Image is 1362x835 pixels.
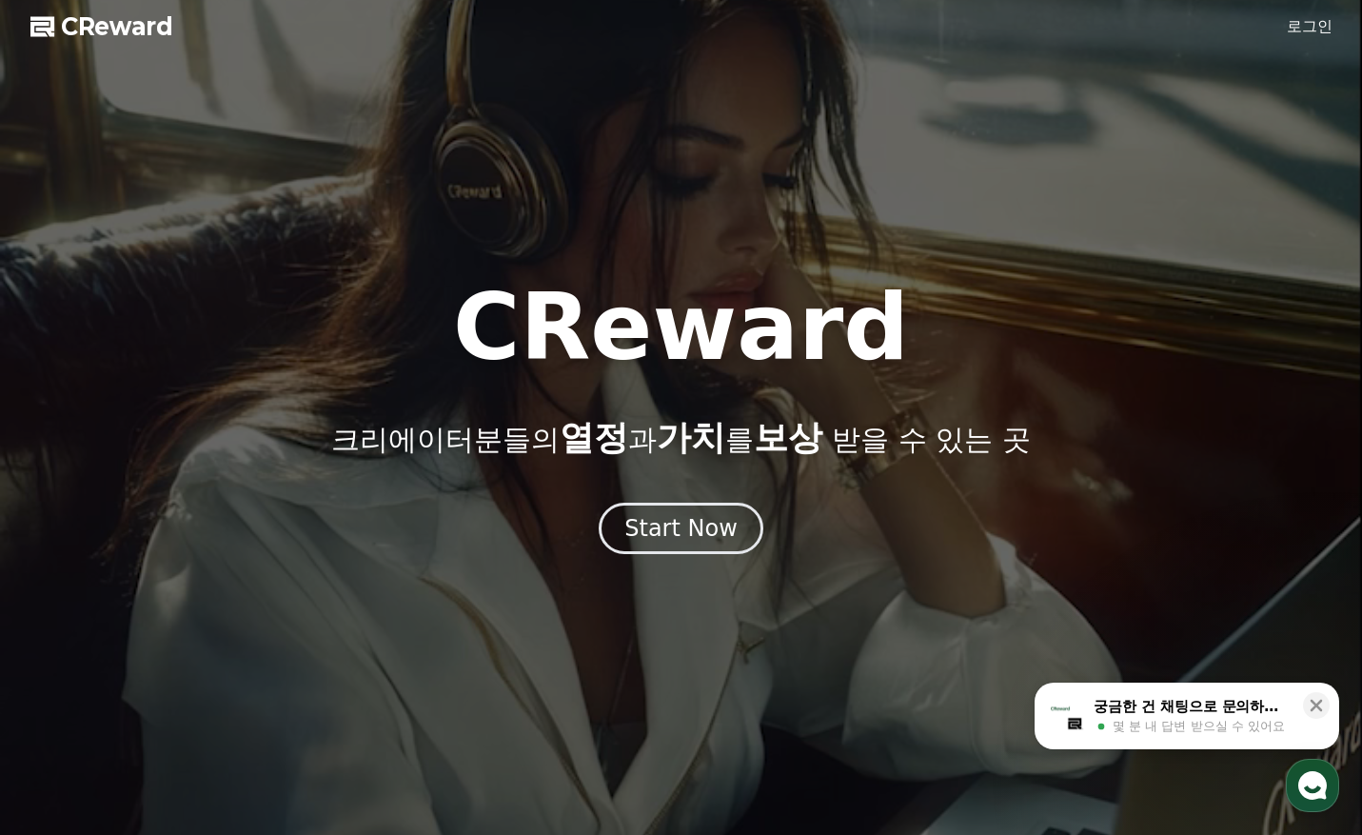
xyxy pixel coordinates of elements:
[331,419,1030,457] p: 크리에이터분들의 과 를 받을 수 있는 곳
[599,503,763,554] button: Start Now
[624,513,738,544] div: Start Now
[1287,15,1332,38] a: 로그인
[560,418,628,457] span: 열정
[657,418,725,457] span: 가치
[754,418,822,457] span: 보상
[30,11,173,42] a: CReward
[61,11,173,42] span: CReward
[453,282,909,373] h1: CReward
[599,522,763,540] a: Start Now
